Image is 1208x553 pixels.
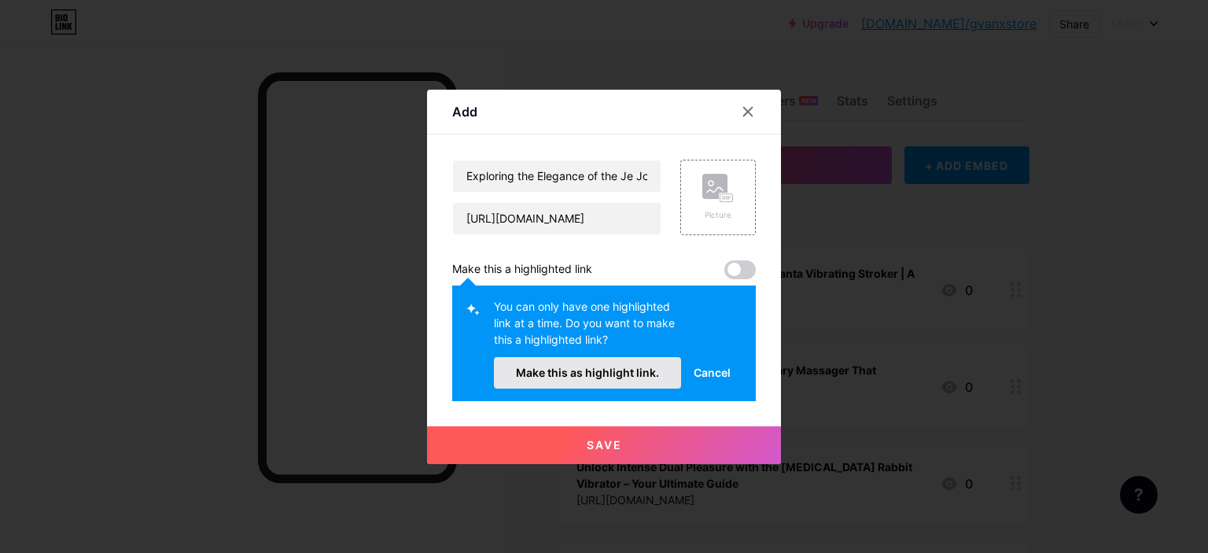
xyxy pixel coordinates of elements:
span: Save [587,438,622,452]
div: Make this a highlighted link [452,260,592,279]
button: Make this as highlight link. [494,357,681,389]
input: URL [453,203,661,234]
span: Make this as highlight link. [516,366,659,379]
span: Cancel [694,364,731,381]
div: Add [452,102,477,121]
button: Cancel [681,357,743,389]
div: Picture [702,209,734,221]
div: You can only have one highlighted link at a time. Do you want to make this a highlighted link? [494,298,681,357]
button: Save [427,426,781,464]
input: Title [453,160,661,192]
